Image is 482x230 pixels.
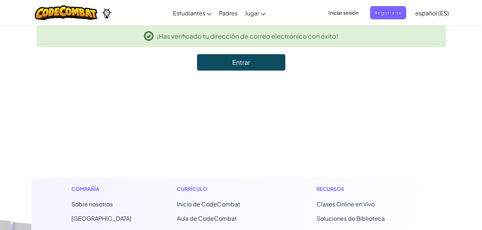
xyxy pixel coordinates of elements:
[317,200,375,208] a: Clases Online en Vivo
[71,200,113,208] a: Sobre nosotros
[169,3,215,23] a: Estudiantes
[157,31,338,41] span: ¡Has verificado tu dirección de correo electrónico con éxito!
[317,215,385,222] a: Soluciones de Biblioteca
[415,9,449,17] span: español (ES)
[412,3,453,23] a: español (ES)
[71,215,131,222] a: [GEOGRAPHIC_DATA]
[241,3,269,23] a: Jugar
[215,3,241,23] a: Padres
[101,8,112,18] img: Ozaria
[35,5,98,20] img: CodeCombat logo
[317,185,411,193] h1: Recursos
[177,185,271,193] h1: Currículo
[324,6,363,19] button: Iniciar sesión
[197,54,285,71] a: Entrar
[173,9,205,17] span: Estudiantes
[245,9,259,17] span: Jugar
[370,6,406,19] button: Registrarse
[71,185,131,193] h1: Compañía
[177,200,240,208] span: Inicio de CodeCombat
[177,215,237,222] a: Aula de CodeCombat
